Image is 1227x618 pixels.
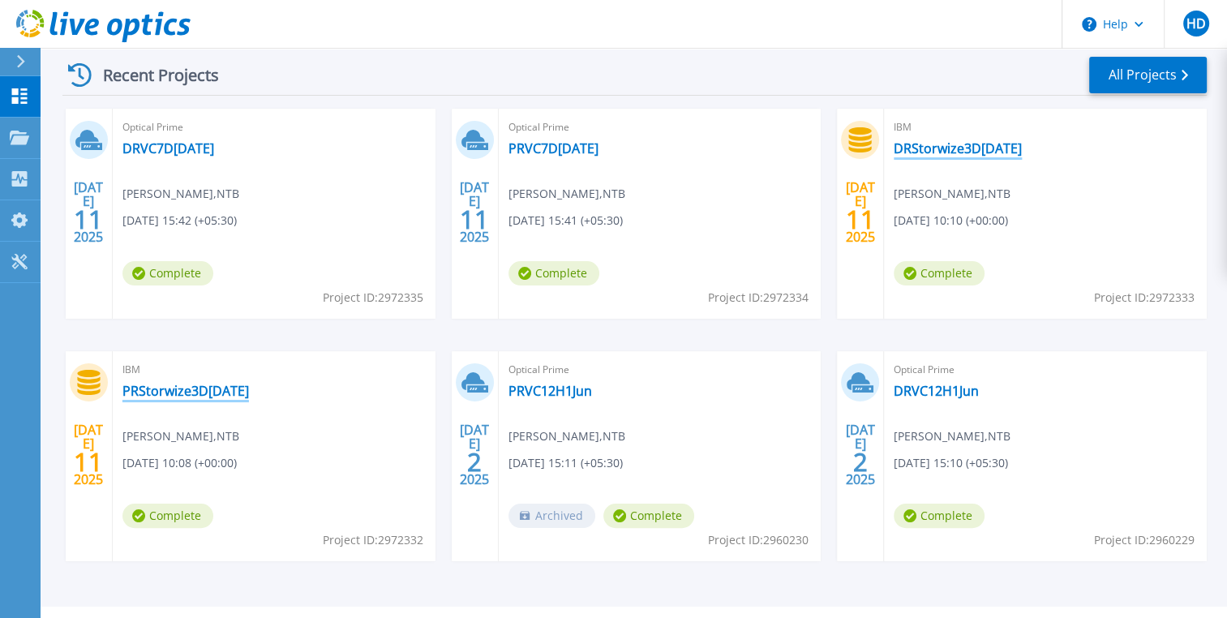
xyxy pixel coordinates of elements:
[467,455,482,469] span: 2
[894,427,1010,445] span: [PERSON_NAME] , NTB
[853,455,868,469] span: 2
[508,212,623,230] span: [DATE] 15:41 (+05:30)
[603,504,694,528] span: Complete
[508,454,623,472] span: [DATE] 15:11 (+05:30)
[508,427,625,445] span: [PERSON_NAME] , NTB
[1186,17,1205,30] span: HD
[894,185,1010,203] span: [PERSON_NAME] , NTB
[74,455,103,469] span: 11
[708,531,809,549] span: Project ID: 2960230
[122,261,213,285] span: Complete
[894,383,979,399] a: DRVC12H1Jun
[122,140,214,157] a: DRVC7D[DATE]
[459,182,490,242] div: [DATE] 2025
[122,118,426,136] span: Optical Prime
[73,425,104,484] div: [DATE] 2025
[122,427,239,445] span: [PERSON_NAME] , NTB
[62,55,241,95] div: Recent Projects
[1089,57,1207,93] a: All Projects
[74,212,103,226] span: 11
[845,182,876,242] div: [DATE] 2025
[122,383,249,399] a: PRStorwize3D[DATE]
[894,140,1022,157] a: DRStorwize3D[DATE]
[508,504,595,528] span: Archived
[1094,289,1195,307] span: Project ID: 2972333
[845,425,876,484] div: [DATE] 2025
[323,531,423,549] span: Project ID: 2972332
[508,361,812,379] span: Optical Prime
[894,361,1197,379] span: Optical Prime
[894,504,985,528] span: Complete
[894,212,1008,230] span: [DATE] 10:10 (+00:00)
[508,140,598,157] a: PRVC7D[DATE]
[846,212,875,226] span: 11
[73,182,104,242] div: [DATE] 2025
[508,118,812,136] span: Optical Prime
[459,425,490,484] div: [DATE] 2025
[708,289,809,307] span: Project ID: 2972334
[122,212,237,230] span: [DATE] 15:42 (+05:30)
[894,454,1008,472] span: [DATE] 15:10 (+05:30)
[508,261,599,285] span: Complete
[122,185,239,203] span: [PERSON_NAME] , NTB
[508,383,592,399] a: PRVC12H1Jun
[122,361,426,379] span: IBM
[1094,531,1195,549] span: Project ID: 2960229
[460,212,489,226] span: 11
[122,454,237,472] span: [DATE] 10:08 (+00:00)
[894,261,985,285] span: Complete
[508,185,625,203] span: [PERSON_NAME] , NTB
[122,504,213,528] span: Complete
[894,118,1197,136] span: IBM
[323,289,423,307] span: Project ID: 2972335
